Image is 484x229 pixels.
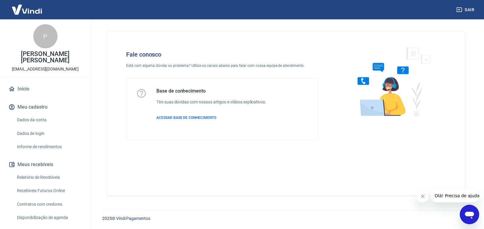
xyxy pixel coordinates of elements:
[156,116,216,120] span: ACESSAR BASE DE CONHECIMENTO
[4,4,51,9] span: Olá! Precisa de ajuda?
[7,82,83,96] a: Início
[15,211,83,224] a: Disponibilização de agenda
[126,51,318,58] h4: Fale conosco
[116,216,150,221] a: Vindi Pagamentos
[15,141,83,153] a: Informe de rendimentos
[431,189,479,202] iframe: Mensagem da empresa
[7,158,83,171] button: Meus recebíveis
[15,127,83,140] a: Dados de login
[156,88,266,94] h5: Base de conhecimento
[455,4,477,15] button: Sair
[7,0,47,19] img: Vindi
[156,115,266,120] a: ACESSAR BASE DE CONHECIMENTO
[15,114,83,126] a: Dados da conta
[5,51,86,64] p: [PERSON_NAME] [PERSON_NAME]
[15,185,83,197] a: Recebíveis Futuros Online
[7,100,83,114] button: Meu cadastro
[12,66,79,72] p: [EMAIL_ADDRESS][DOMAIN_NAME]
[102,215,469,222] p: 2025 ©
[417,190,429,202] iframe: Fechar mensagem
[126,63,318,68] p: Está com alguma dúvida ou problema? Utilize os canais abaixo para falar com nossa equipe de atend...
[33,24,57,48] div: P
[15,171,83,184] a: Relatório de Recebíveis
[460,205,479,224] iframe: Botão para abrir a janela de mensagens
[156,99,266,105] h6: Tire suas dúvidas com nossos artigos e vídeos explicativos.
[15,198,83,211] a: Contratos com credores
[345,41,437,122] img: Fale conosco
